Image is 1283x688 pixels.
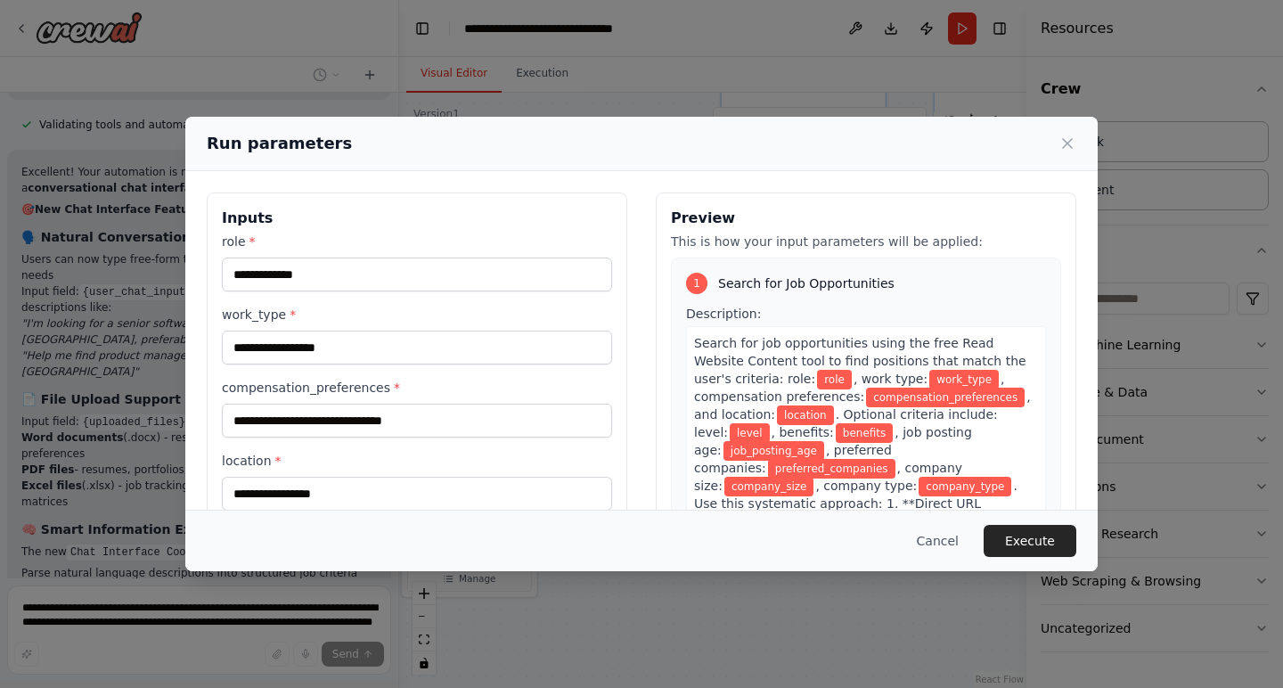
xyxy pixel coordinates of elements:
[694,336,1026,386] span: Search for job opportunities using the free Read Website Content tool to find positions that matc...
[686,273,707,294] div: 1
[222,379,612,397] label: compensation_preferences
[222,233,612,250] label: role
[718,274,895,292] span: Search for Job Opportunities
[836,423,894,443] span: Variable: benefits
[686,307,761,321] span: Description:
[723,441,824,461] span: Variable: job_posting_age
[724,477,814,496] span: Variable: company_size
[984,525,1076,557] button: Execute
[903,525,973,557] button: Cancel
[817,370,852,389] span: Variable: role
[222,208,612,229] h3: Inputs
[207,131,352,156] h2: Run parameters
[777,405,834,425] span: Variable: location
[222,306,612,324] label: work_type
[730,423,770,443] span: Variable: level
[768,459,895,479] span: Variable: preferred_companies
[854,372,928,386] span: , work type:
[222,452,612,470] label: location
[694,407,998,439] span: . Optional criteria include: level:
[671,208,1061,229] h3: Preview
[866,388,1025,407] span: Variable: compensation_preferences
[671,233,1061,250] p: This is how your input parameters will be applied:
[929,370,999,389] span: Variable: work_type
[815,479,917,493] span: , company type:
[772,425,834,439] span: , benefits:
[919,477,1011,496] span: Variable: company_type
